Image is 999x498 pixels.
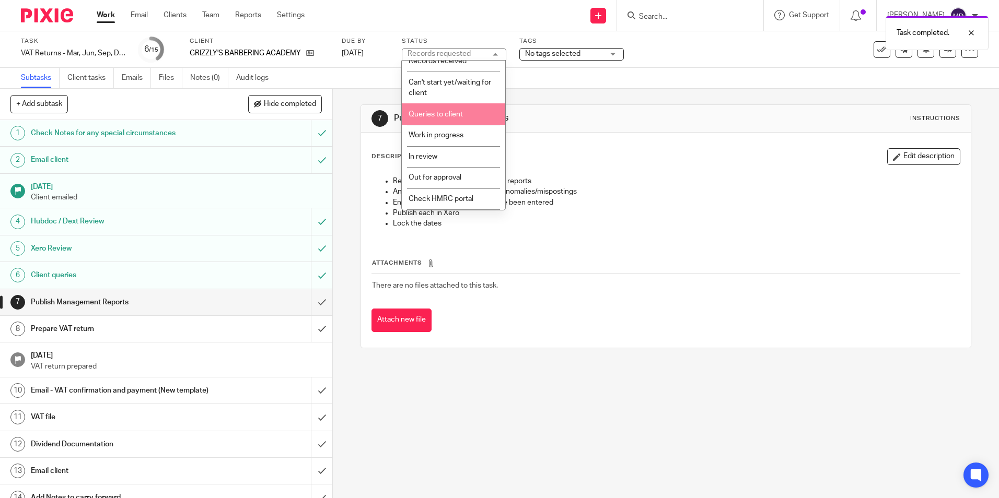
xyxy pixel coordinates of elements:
[409,153,437,160] span: In review
[10,437,25,452] div: 12
[31,152,211,168] h1: Email client
[372,282,498,289] span: There are no files attached to this task.
[409,132,463,139] span: Work in progress
[393,197,959,208] p: Ensure salary and CIS journals have been entered
[31,214,211,229] h1: Hubdoc / Dext Review
[371,110,388,127] div: 7
[10,268,25,282] div: 6
[21,37,125,45] label: Task
[149,47,158,53] small: /15
[393,208,959,218] p: Publish each in Xero
[409,195,473,203] span: Check HMRC portal
[409,174,461,181] span: Out for approval
[144,43,158,55] div: 6
[31,321,211,337] h1: Prepare VAT return
[10,95,68,113] button: + Add subtask
[10,215,25,229] div: 4
[31,436,211,452] h1: Dividend Documentation
[190,37,329,45] label: Client
[402,37,506,45] label: Status
[122,68,151,88] a: Emails
[342,50,364,57] span: [DATE]
[236,68,276,88] a: Audit logs
[408,50,471,57] div: Records requested
[97,10,115,20] a: Work
[409,111,463,118] span: Queries to client
[10,322,25,336] div: 8
[21,8,73,22] img: Pixie
[342,37,389,45] label: Due by
[264,100,316,109] span: Hide completed
[10,126,25,140] div: 1
[910,114,960,123] div: Instructions
[248,95,322,113] button: Hide completed
[10,241,25,256] div: 5
[202,10,219,20] a: Team
[897,28,949,38] p: Task completed.
[10,153,25,168] div: 2
[10,295,25,310] div: 7
[235,10,261,20] a: Reports
[371,152,418,161] p: Description
[31,383,211,398] h1: Email - VAT confirmation and payment (New template)
[887,148,960,165] button: Edit description
[371,309,432,332] button: Attach new file
[31,409,211,425] h1: VAT file
[409,79,491,97] span: Can't start yet/waiting for client
[131,10,148,20] a: Email
[372,260,422,266] span: Attachments
[393,186,959,197] p: Analyse all accounts to check for anomalies/mispostings
[950,7,967,24] img: svg%3E
[67,68,114,88] a: Client tasks
[31,348,322,361] h1: [DATE]
[31,294,211,310] h1: Publish Management Reports
[31,192,322,203] p: Client emailed
[31,179,322,192] h1: [DATE]
[409,57,467,65] span: Records received
[394,113,688,124] h1: Publish Management Reports
[393,218,959,229] p: Lock the dates
[190,68,228,88] a: Notes (0)
[31,267,211,283] h1: Client queries
[10,410,25,424] div: 11
[31,361,322,372] p: VAT return prepared
[10,464,25,478] div: 13
[31,463,211,479] h1: Email client
[393,176,959,186] p: Re-run the P&L and Balance Sheet reports
[21,68,60,88] a: Subtasks
[159,68,182,88] a: Files
[21,48,125,58] div: VAT Returns - Mar, Jun, Sep, Dec
[164,10,187,20] a: Clients
[525,50,580,57] span: No tags selected
[10,383,25,398] div: 10
[190,48,301,58] p: GRIZZLY'S BARBERING ACADEMY LTD
[277,10,305,20] a: Settings
[31,125,211,141] h1: Check Notes for any special circumstances
[31,241,211,256] h1: Xero Review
